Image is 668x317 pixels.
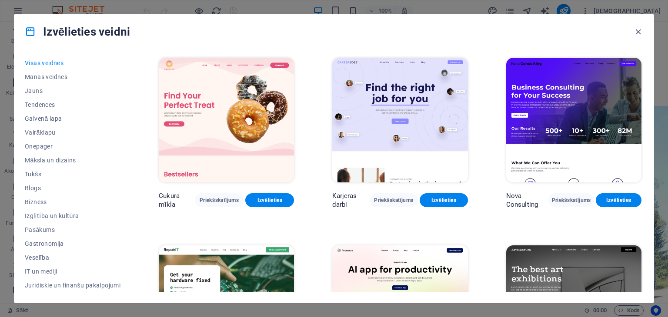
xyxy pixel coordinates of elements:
[25,185,41,192] font: Blogs
[25,125,120,139] button: Vairāklapu
[506,192,538,208] font: Nova Consulting
[606,197,631,203] font: Izvēlieties
[25,87,43,94] font: Jauns
[25,171,41,178] font: Tukšs
[25,59,63,66] font: Visas veidnes
[25,278,120,292] button: Juridiskie un finanšu pakalpojumi
[431,197,456,203] font: Izvēlieties
[506,58,641,182] img: Nova Consulting
[195,193,244,207] button: Priekšskatījums
[25,112,120,125] button: Galvenā lapa
[25,56,120,70] button: Visas veidnes
[596,193,641,207] button: Izvēlieties
[25,254,49,261] font: Veselība
[25,101,55,108] font: Tendences
[25,84,120,98] button: Jauns
[25,167,120,181] button: Tukšs
[25,223,120,237] button: Pasākums
[25,212,79,219] font: Izglītība un kultūra
[25,157,76,164] font: Māksla un dizains
[25,98,120,112] button: Tendences
[548,193,594,207] button: Priekšskatījums
[374,197,413,203] font: Priekšskatījums
[25,198,47,205] font: Bizness
[25,115,62,122] font: Galvenā lapa
[25,264,120,278] button: IT un mediji
[25,240,64,247] font: Gastronomija
[420,193,468,207] button: Izvēlieties
[25,268,57,275] font: IT un mediji
[25,143,53,150] font: Onepager
[25,73,67,80] font: Manas veidnes
[25,209,120,223] button: Izglītība un kultūra
[159,192,180,208] font: Cukura mīkla
[25,139,120,153] button: Onepager
[25,195,120,209] button: Bizness
[25,129,56,136] font: Vairāklapu
[25,153,120,167] button: Māksla un dizains
[25,226,55,233] font: Pasākums
[370,193,418,207] button: Priekšskatījums
[332,58,468,182] img: Karjeras darbi
[25,237,120,251] button: Gastronomija
[43,25,130,38] font: Izvēlieties veidni
[159,58,294,182] img: Cukura mīkla
[245,193,294,207] button: Izvēlieties
[552,197,591,203] font: Priekšskatījums
[257,197,282,203] font: Izvēlieties
[25,282,120,289] font: Juridiskie un finanšu pakalpojumi
[25,70,120,84] button: Manas veidnes
[332,192,357,208] font: Karjeras darbi
[25,251,120,264] button: Veselība
[200,197,239,203] font: Priekšskatījums
[25,181,120,195] button: Blogs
